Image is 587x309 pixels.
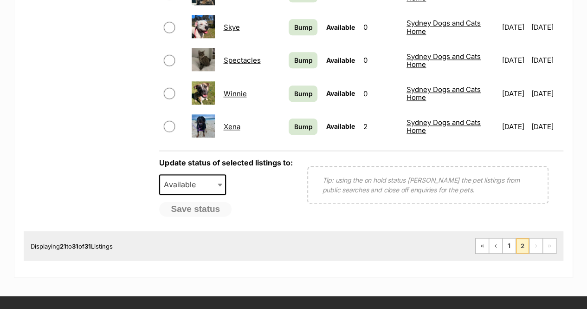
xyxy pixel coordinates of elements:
[359,44,402,76] td: 0
[516,238,529,253] span: Page 2
[326,122,355,130] span: Available
[223,122,240,131] a: Xena
[326,89,355,97] span: Available
[489,238,502,253] a: Previous page
[289,85,317,102] a: Bump
[359,11,402,43] td: 0
[531,78,562,110] td: [DATE]
[322,175,534,195] p: Tip: using the on hold status [PERSON_NAME] the pet listings from public searches and close off e...
[543,238,556,253] span: Last page
[223,89,246,98] a: Winnie
[289,52,317,68] a: Bump
[160,178,205,191] span: Available
[359,111,402,143] td: 2
[326,56,355,64] span: Available
[223,23,239,32] a: Skye
[406,85,481,102] a: Sydney Dogs and Cats Home
[159,202,232,217] button: Save status
[289,19,317,35] a: Bump
[359,78,402,110] td: 0
[475,238,556,254] nav: Pagination
[406,118,481,135] a: Sydney Dogs and Cats Home
[159,158,292,167] label: Update status of selected listings to:
[84,243,91,250] strong: 31
[294,55,312,65] span: Bump
[289,118,317,135] a: Bump
[72,243,78,250] strong: 31
[294,89,312,99] span: Bump
[406,52,481,69] a: Sydney Dogs and Cats Home
[498,111,530,143] td: [DATE]
[326,23,355,31] span: Available
[498,78,530,110] td: [DATE]
[503,238,516,253] a: Page 1
[60,243,66,250] strong: 21
[294,22,312,32] span: Bump
[294,122,312,131] span: Bump
[406,19,481,35] a: Sydney Dogs and Cats Home
[498,44,530,76] td: [DATE]
[223,56,260,65] a: Spectacles
[531,44,562,76] td: [DATE]
[498,11,530,43] td: [DATE]
[531,11,562,43] td: [DATE]
[31,243,113,250] span: Displaying to of Listings
[531,111,562,143] td: [DATE]
[529,238,542,253] span: Next page
[159,174,226,195] span: Available
[476,238,489,253] a: First page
